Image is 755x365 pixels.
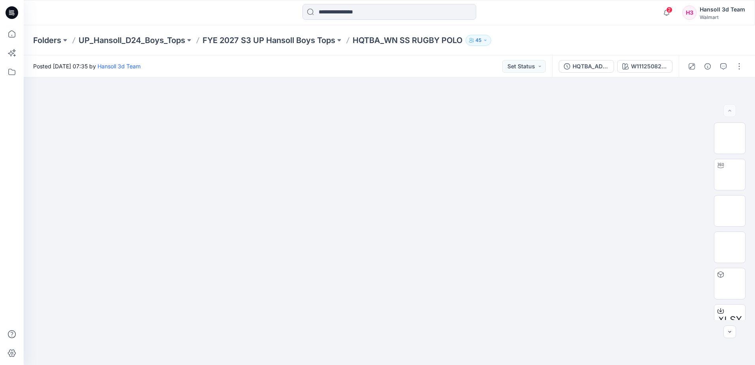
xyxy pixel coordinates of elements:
a: FYE 2027 S3 UP Hansoll Boys Tops [203,35,335,46]
a: Folders [33,35,61,46]
button: Details [701,60,714,73]
a: Hansoll 3d Team [98,63,141,70]
p: HQTBA_WN SS RUGBY POLO [353,35,462,46]
div: Hansoll 3d Team [700,5,745,14]
span: XLSX [718,313,742,327]
span: Posted [DATE] 07:35 by [33,62,141,70]
div: H3 [682,6,697,20]
div: HQTBA_ADM FC_WN SS RUGBY POLO [573,62,609,71]
button: W111250826UL04BC [617,60,672,73]
p: 45 [475,36,481,45]
button: 45 [466,35,491,46]
span: 2 [666,7,672,13]
div: Walmart [700,14,745,20]
a: UP_Hansoll_D24_Boys_Tops [79,35,185,46]
button: HQTBA_ADM FC_WN SS RUGBY POLO [559,60,614,73]
div: W111250826UL04BC [631,62,667,71]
